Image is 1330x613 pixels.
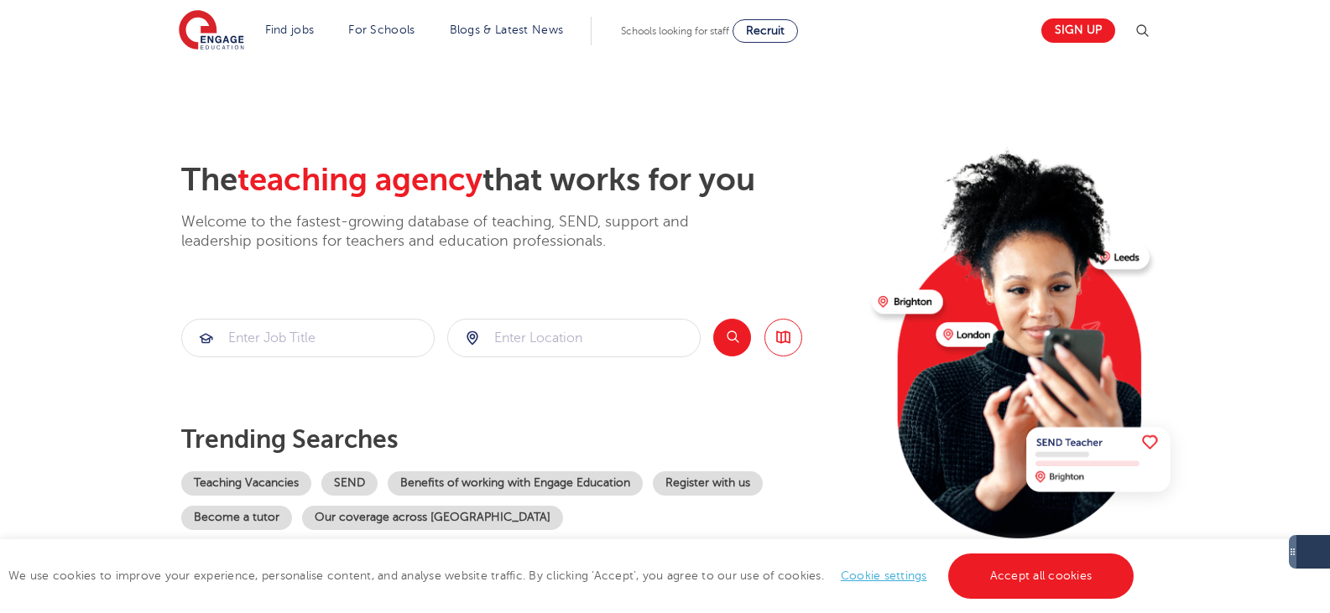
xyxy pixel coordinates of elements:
a: Our coverage across [GEOGRAPHIC_DATA] [302,506,563,530]
span: teaching agency [237,162,482,198]
a: SEND [321,471,378,496]
p: Trending searches [181,424,858,455]
div: Submit [447,319,701,357]
h2: The that works for you [181,161,858,200]
span: Schools looking for staff [621,25,729,37]
a: For Schools [348,23,415,36]
a: Blogs & Latest News [450,23,564,36]
a: Cookie settings [841,569,927,582]
a: Find jobs [265,23,315,36]
input: Submit [182,319,434,356]
a: Recruit [733,19,798,43]
a: Sign up [1041,18,1115,43]
span: Recruit [746,24,785,37]
a: Register with us [653,471,763,496]
span: We use cookies to improve your experience, personalise content, and analyse website traffic. By c... [8,569,1138,582]
a: Teaching Vacancies [181,471,311,496]
a: Become a tutor [181,506,292,530]
div: Submit [181,319,435,357]
img: Engage Education [179,10,244,52]
button: Search [713,319,751,356]
a: Benefits of working with Engage Education [388,471,643,496]
input: Submit [448,319,700,356]
a: Accept all cookies [948,553,1134,599]
p: Welcome to the fastest-growing database of teaching, SEND, support and leadership positions for t... [181,212,735,252]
